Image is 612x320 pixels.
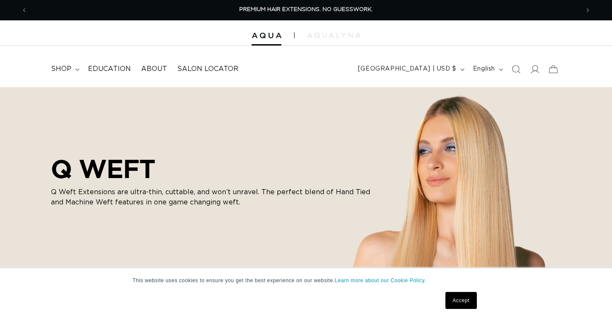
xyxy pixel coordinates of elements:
[172,59,244,79] a: Salon Locator
[83,59,136,79] a: Education
[46,59,83,79] summary: shop
[353,61,468,77] button: [GEOGRAPHIC_DATA] | USD $
[51,65,71,74] span: shop
[473,65,495,74] span: English
[335,278,426,283] a: Learn more about our Cookie Policy.
[468,61,507,77] button: English
[141,65,167,74] span: About
[15,2,34,18] button: Previous announcement
[507,60,525,79] summary: Search
[88,65,131,74] span: Education
[445,292,477,309] a: Accept
[51,154,374,184] h2: Q WEFT
[136,59,172,79] a: About
[51,187,374,207] p: Q Weft Extensions are ultra-thin, cuttable, and won’t unravel. The perfect blend of Hand Tied and...
[578,2,597,18] button: Next announcement
[133,277,479,284] p: This website uses cookies to ensure you get the best experience on our website.
[177,65,238,74] span: Salon Locator
[239,7,373,12] span: PREMIUM HAIR EXTENSIONS. NO GUESSWORK.
[358,65,456,74] span: [GEOGRAPHIC_DATA] | USD $
[252,33,281,39] img: Aqua Hair Extensions
[307,33,360,38] img: aqualyna.com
